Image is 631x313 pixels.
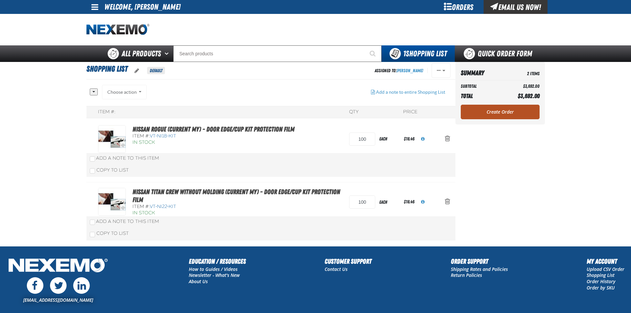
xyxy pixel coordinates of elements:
[451,272,482,278] a: Return Policies
[366,85,450,99] button: Add a note to entire Shopping List
[404,199,414,204] span: $18.46
[86,64,128,74] span: Shopping List
[587,285,615,291] a: Order by SKU
[325,266,347,272] a: Contact Us
[587,266,624,272] a: Upload CSV Order
[189,278,208,285] a: About Us
[375,131,402,146] div: each
[455,45,545,62] a: Quick Order Form
[403,49,406,58] strong: 1
[461,105,540,119] a: Create Order
[132,210,343,216] div: In Stock
[132,188,340,204] a: Nissan Titan Crew without molding (Current MY) - Door Edge/Cup Kit Protection Film
[86,24,149,35] img: Nexemo logo
[501,82,540,91] td: $3,692.00
[90,232,95,237] input: Copy To List
[122,48,161,60] span: All Products
[349,132,375,146] input: Product Quantity
[349,195,375,209] input: Product Quantity
[587,278,615,285] a: Order History
[132,139,294,146] div: In Stock
[325,256,372,266] h2: Customer Support
[96,155,159,161] span: Add a Note to This Item
[403,109,417,115] div: Price
[349,109,358,115] div: QTY
[98,109,116,115] div: Item #:
[162,45,173,62] button: Open All Products pages
[451,256,508,266] h2: Order Support
[90,168,95,174] input: Copy To List
[129,64,144,78] button: oro.shoppinglist.label.edit.tooltip
[7,256,110,276] img: Nexemo Logo
[96,219,159,224] span: Add a Note to This Item
[375,195,402,210] div: each
[461,82,501,91] th: Subtotal
[173,45,382,62] input: Search
[518,92,540,99] span: $3,692.00
[440,132,455,146] button: Action Remove Nissan Rogue (Current MY) - Door Edge/Cup Kit Protection Film from Shopping List
[150,133,176,139] span: VT-NI18-KIT
[404,136,414,141] span: $18.46
[189,256,246,266] h2: Education / Resources
[451,266,508,272] a: Shipping Rates and Policies
[90,156,95,162] input: Add a Note to This Item
[416,195,430,209] button: View All Prices for VT-NI22-KIT
[189,266,237,272] a: How to Guides / Videos
[416,132,430,146] button: View All Prices for VT-NI18-KIT
[587,256,624,266] h2: My Account
[132,204,343,210] div: Item #:
[403,49,447,58] span: Shopping List
[189,272,240,278] a: Newsletter - What's New
[432,63,450,78] button: Actions of Shopping List
[90,220,95,225] input: Add a Note to This Item
[147,67,165,74] span: Default
[150,204,176,209] span: VT-NI22-KIT
[461,67,501,79] th: Summary
[90,167,129,173] label: Copy To List
[440,195,455,209] button: Action Remove Nissan Titan Crew without molding (Current MY) - Door Edge/Cup Kit Protection Film ...
[587,272,614,278] a: Shopping List
[90,231,129,236] label: Copy To List
[396,68,423,73] a: [PERSON_NAME]
[23,297,93,303] a: [EMAIL_ADDRESS][DOMAIN_NAME]
[501,67,540,79] td: 2 Items
[132,133,294,139] div: Item #:
[365,45,382,62] button: Start Searching
[132,125,294,133] a: Nissan Rogue (Current MY) - Door Edge/Cup Kit Protection Film
[461,91,501,101] th: Total
[86,24,149,35] a: Home
[382,45,455,62] button: You have 1 Shopping List. Open to view details
[375,66,423,75] div: Assigned To:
